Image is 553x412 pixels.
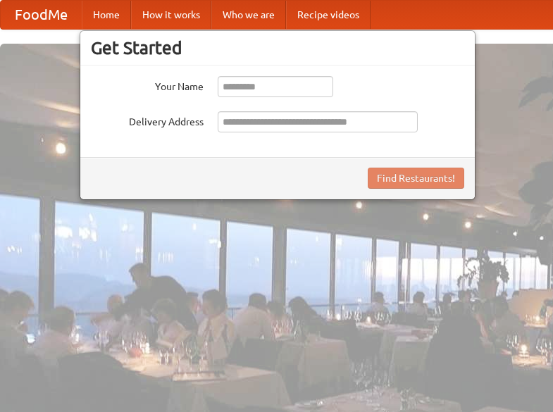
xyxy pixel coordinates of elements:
[91,76,204,94] label: Your Name
[91,111,204,129] label: Delivery Address
[286,1,371,29] a: Recipe videos
[91,37,464,58] h3: Get Started
[131,1,211,29] a: How it works
[368,168,464,189] button: Find Restaurants!
[211,1,286,29] a: Who we are
[1,1,82,29] a: FoodMe
[82,1,131,29] a: Home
